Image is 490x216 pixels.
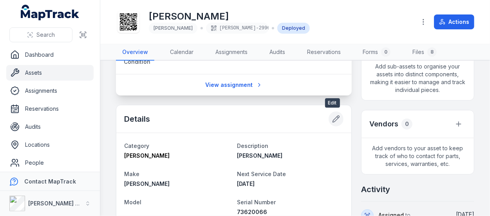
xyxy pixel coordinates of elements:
span: Description [237,142,268,149]
a: Files8 [406,44,443,61]
h1: [PERSON_NAME] [149,10,310,23]
a: MapTrack [21,5,80,20]
span: Make [124,171,139,177]
a: Assignments [6,83,94,99]
div: [PERSON_NAME]-2996 [206,23,269,34]
a: Assignments [209,44,254,61]
span: Next Service Date [237,171,286,177]
strong: Contact MapTrack [24,178,76,185]
span: Search [36,31,55,39]
a: Calendar [164,44,200,61]
span: Model [124,199,141,205]
a: Locations [6,137,94,153]
span: Add sub-assets to organise your assets into distinct components, making it easier to manage and t... [362,56,474,100]
a: Overview [116,44,154,61]
a: Assets [6,65,94,81]
strong: [PERSON_NAME] Air [28,200,83,207]
a: Forms0 [356,44,397,61]
button: Search [9,27,72,42]
a: People [6,155,94,171]
a: Audits [6,119,94,135]
a: Audits [263,44,291,61]
a: Reservations [301,44,347,61]
span: [PERSON_NAME] [237,152,282,159]
span: Condition [124,58,150,65]
span: Add vendors to your asset to keep track of who to contact for parts, services, warranties, etc. [362,138,474,174]
h2: Activity [361,184,390,195]
span: Edit [325,98,340,108]
span: Serial Number [237,199,276,205]
span: Category [124,142,149,149]
time: 7/1/2025, 12:00:00 AM [237,180,255,187]
a: Dashboard [6,47,94,63]
div: 0 [381,47,391,57]
div: Deployed [277,23,310,34]
a: Reservations [6,101,94,117]
button: Actions [434,14,474,29]
span: [PERSON_NAME] [154,25,193,31]
div: 0 [401,119,412,130]
div: 8 [427,47,437,57]
span: [PERSON_NAME] [124,152,170,159]
span: 73620066 [237,209,267,215]
h3: Vendors [369,119,398,130]
span: [PERSON_NAME] [124,180,170,187]
span: [DATE] [237,180,255,187]
a: View assignment [201,77,268,92]
h2: Details [124,113,150,124]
